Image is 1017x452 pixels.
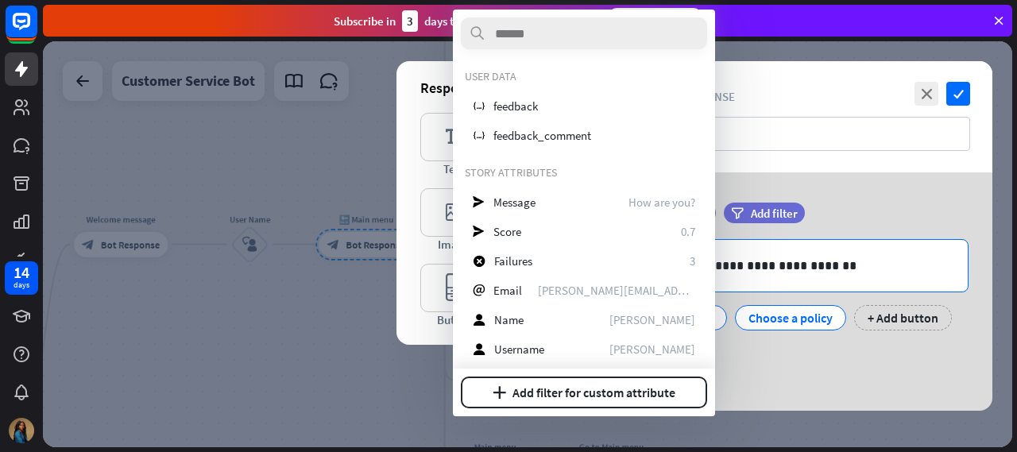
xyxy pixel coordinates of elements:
div: Subscribe now [609,8,702,33]
div: Subscribe in days to get your first month for $1 [334,10,596,32]
span: feedback [493,99,538,114]
span: Message [493,195,536,210]
span: 0.7 [681,224,695,239]
span: 3 [690,253,695,268]
div: 14 [14,265,29,280]
i: user [473,314,485,326]
i: variable [473,100,485,112]
i: user [473,343,485,355]
div: Choose a policy [748,306,833,330]
div: days [14,280,29,291]
div: 3 [402,10,418,32]
div: + Add button [854,305,952,330]
span: Name [494,312,524,327]
i: plus [493,386,506,399]
i: send [473,226,485,238]
div: USER DATA [465,69,703,83]
span: Failures [494,253,532,268]
i: email [473,284,485,296]
a: 14 days [5,261,38,295]
i: variable [473,129,485,141]
span: Email [493,283,522,298]
button: Open LiveChat chat widget [13,6,60,54]
span: Add filter [751,206,798,221]
span: Peter Crauch [609,342,695,357]
span: Peter Crauch [609,312,695,327]
div: STORY ATTRIBUTES [465,165,703,180]
i: close [915,82,938,106]
span: How are you? [628,195,695,210]
span: Username [494,342,544,357]
i: check [946,82,970,106]
button: plusAdd filter for custom attribute [461,377,707,408]
span: peter@crauch.com [538,283,695,298]
i: filter [731,207,744,219]
span: feedback_comment [493,128,591,143]
span: Score [493,224,521,239]
i: send [473,196,485,208]
i: block_failure [473,255,485,267]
